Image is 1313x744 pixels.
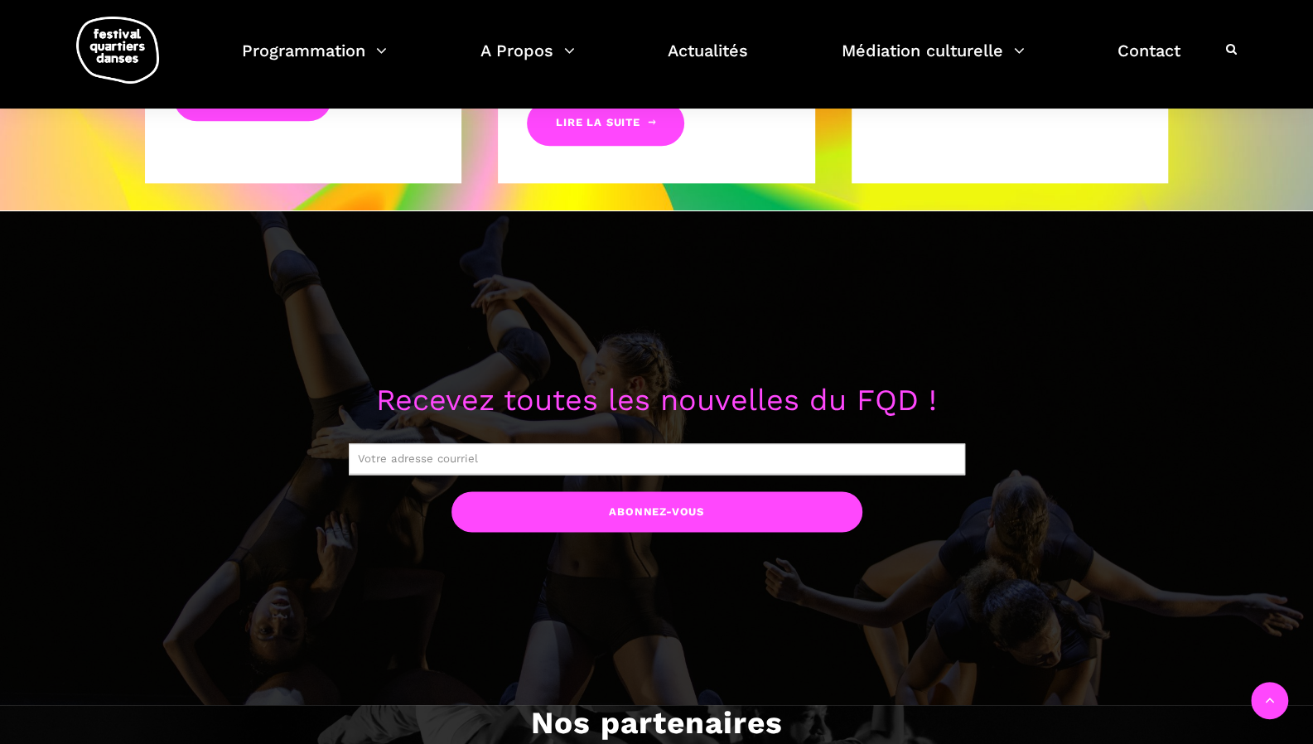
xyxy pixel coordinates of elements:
a: A Propos [480,36,575,85]
a: Actualités [668,36,748,85]
input: Votre adresse courriel [349,443,965,475]
a: Médiation culturelle [842,36,1025,85]
img: logo-fqd-med [76,17,159,84]
p: Recevez toutes les nouvelles du FQD ! [143,377,1171,425]
input: Abonnez-vous [451,491,862,532]
a: Contact [1117,36,1180,85]
a: Programmation [242,36,387,85]
a: Lire la suite [527,100,684,146]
